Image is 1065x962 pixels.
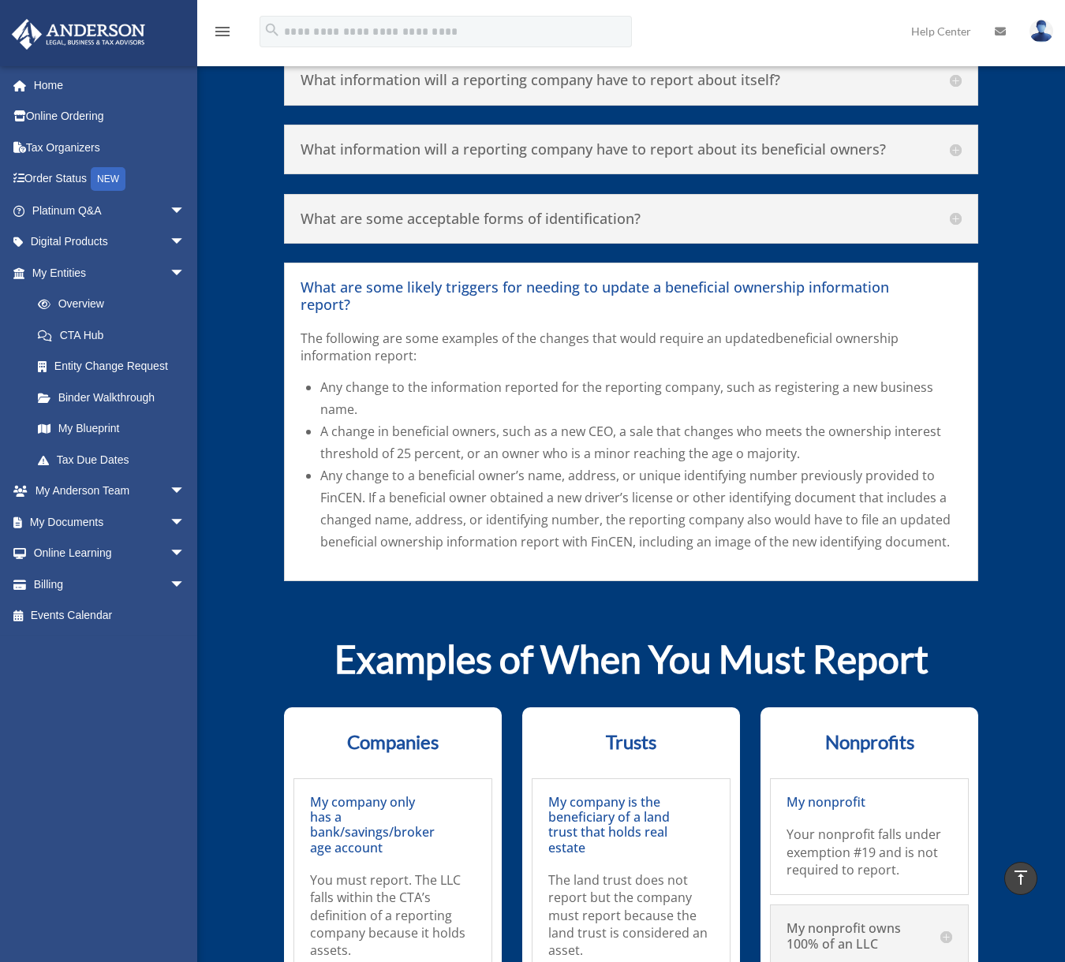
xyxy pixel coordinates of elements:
h2: Nonprofits [770,733,969,759]
h5: What are some acceptable forms of identification? [301,211,962,228]
a: Entity Change Request [22,351,209,382]
h5: My nonprofit owns 100% of an LLC [787,921,952,951]
a: Billingarrow_drop_down [11,569,209,600]
div: NEW [91,167,125,191]
span: arrow_drop_down [170,195,201,227]
span: Any change to the information reported for the reporting company, such as registering a new busin... [320,378,933,418]
span: arrow_drop_down [170,569,201,601]
span: beneficial ownership information report: [301,330,899,364]
h5: My nonprofit [787,795,952,810]
i: search [263,21,281,39]
a: Overview [22,289,209,320]
a: menu [213,28,232,41]
span: arrow_drop_down [170,475,201,508]
a: Tax Due Dates [22,444,209,475]
a: Order StatusNEW [11,163,209,196]
h5: What information will a reporting company have to report about its beneficial owners? [301,141,962,158]
p: Your nonprofit falls under exemption #19 and is not required to report. [787,826,952,878]
a: Digital Productsarrow_drop_down [11,226,209,258]
a: My Blueprint [22,413,209,445]
i: vertical_align_top [1011,868,1030,887]
a: My Documentsarrow_drop_down [11,506,209,538]
a: vertical_align_top [1004,862,1037,895]
a: CTA Hub [22,319,201,351]
h2: Examples of When You Must Report [284,636,978,690]
span: arrow_drop_down [170,506,201,539]
span: Any change to a beneficial owner’s name, address, or unique identifying number previously provide... [320,467,951,550]
span: arrow_drop_down [170,538,201,570]
a: My Entitiesarrow_drop_down [11,257,209,289]
a: Events Calendar [11,600,209,632]
span: arrow_drop_down [170,226,201,259]
h2: Trusts [532,733,731,759]
span: The following are some examples of the changes that would require an updated [301,330,775,347]
h5: What are some likely triggers for needing to update a beneficial ownership information report? [301,279,962,313]
h5: What information will a reporting company have to report about itself? [301,72,962,89]
p: You must report. The LLC falls within the CTA’s definition of a reporting company because it hold... [310,871,476,960]
a: Binder Walkthrough [22,382,209,413]
img: Anderson Advisors Platinum Portal [7,19,150,50]
a: Tax Organizers [11,132,209,163]
img: User Pic [1029,20,1053,43]
a: Home [11,69,209,101]
i: menu [213,22,232,41]
span: A change in beneficial owners, such as a new CEO, a sale that changes who meets the ownership int... [320,423,941,462]
a: Online Ordering [11,101,209,132]
span: arrow_drop_down [170,257,201,289]
h2: Companies [293,733,492,759]
a: My Anderson Teamarrow_drop_down [11,475,209,507]
a: Online Learningarrow_drop_down [11,538,209,569]
h5: My company only has a bank/savings/brokerage account [310,795,476,856]
p: The land trust does not report but the company must report because the land trust is considered a... [548,871,714,960]
h5: My company is the beneficiary of a land trust that holds real estate [548,795,714,856]
a: Platinum Q&Aarrow_drop_down [11,195,209,226]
